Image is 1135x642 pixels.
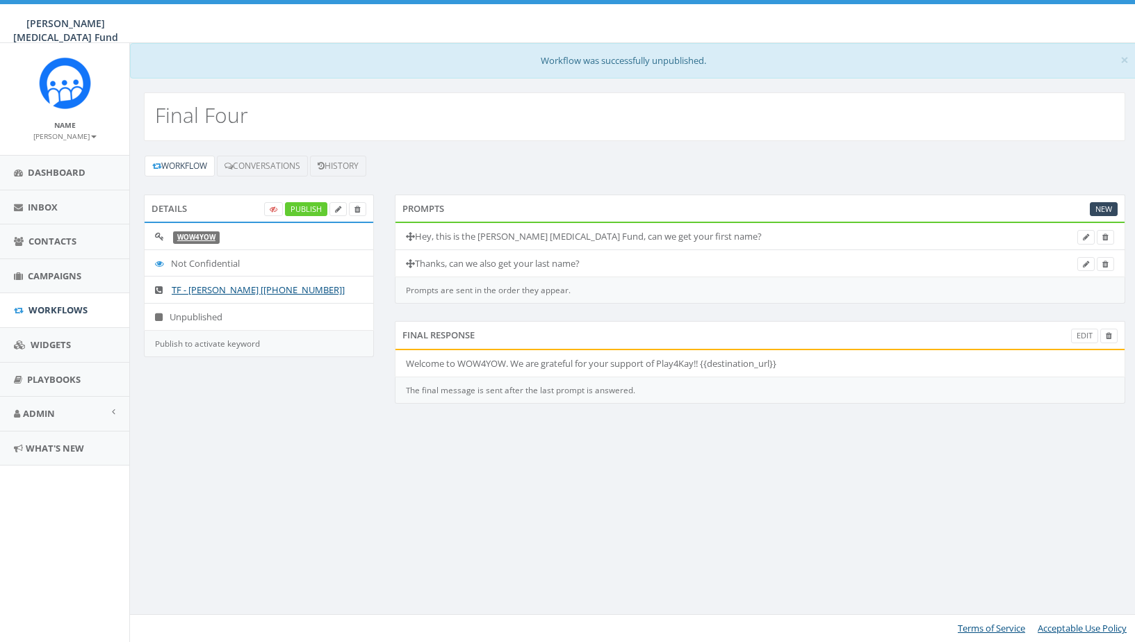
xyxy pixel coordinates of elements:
a: New [1090,202,1118,217]
a: Terms of Service [958,622,1025,634]
li: Hey, this is the [PERSON_NAME] [MEDICAL_DATA] Fund, can we get your first name? [395,223,1125,250]
li: Unpublished [145,303,373,331]
div: Publish to activate keyword [144,331,374,357]
span: Contacts [28,235,76,247]
a: History [310,156,366,176]
span: Admin [23,407,55,420]
a: [PERSON_NAME] [33,129,97,142]
div: Final Response [395,321,1126,349]
li: Thanks, can we also get your last name? [395,249,1125,277]
a: TF - [PERSON_NAME] [[PHONE_NUMBER]] [172,283,345,296]
a: Acceptable Use Policy [1038,622,1127,634]
span: [PERSON_NAME] [MEDICAL_DATA] Fund [13,17,118,44]
small: Name [54,120,76,130]
span: Inbox [28,201,58,213]
a: Publish [285,202,327,217]
span: Workflows [28,304,88,316]
h2: Final Four [155,104,248,126]
small: [PERSON_NAME] [33,131,97,141]
div: Prompts [395,195,1126,222]
div: Details [144,195,374,222]
span: × [1120,50,1129,69]
span: Dashboard [28,166,85,179]
span: What's New [26,442,84,454]
div: The final message is sent after the last prompt is answered. [395,377,1126,404]
li: Welcome to WOW4YOW. We are grateful for your support of Play4Kay!! {{destination_url}} [395,350,1125,377]
a: Workflow [145,156,215,176]
a: Edit [1071,329,1098,343]
div: Prompts are sent in the order they appear. [395,277,1126,304]
span: Playbooks [27,373,81,386]
span: Widgets [31,338,71,351]
a: Conversations [217,156,308,176]
span: Campaigns [28,270,81,282]
button: Close [1120,53,1129,67]
li: Not Confidential [145,249,373,277]
img: Rally_Corp_Logo_1.png [39,57,91,109]
a: Wow4Yow [177,233,215,242]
